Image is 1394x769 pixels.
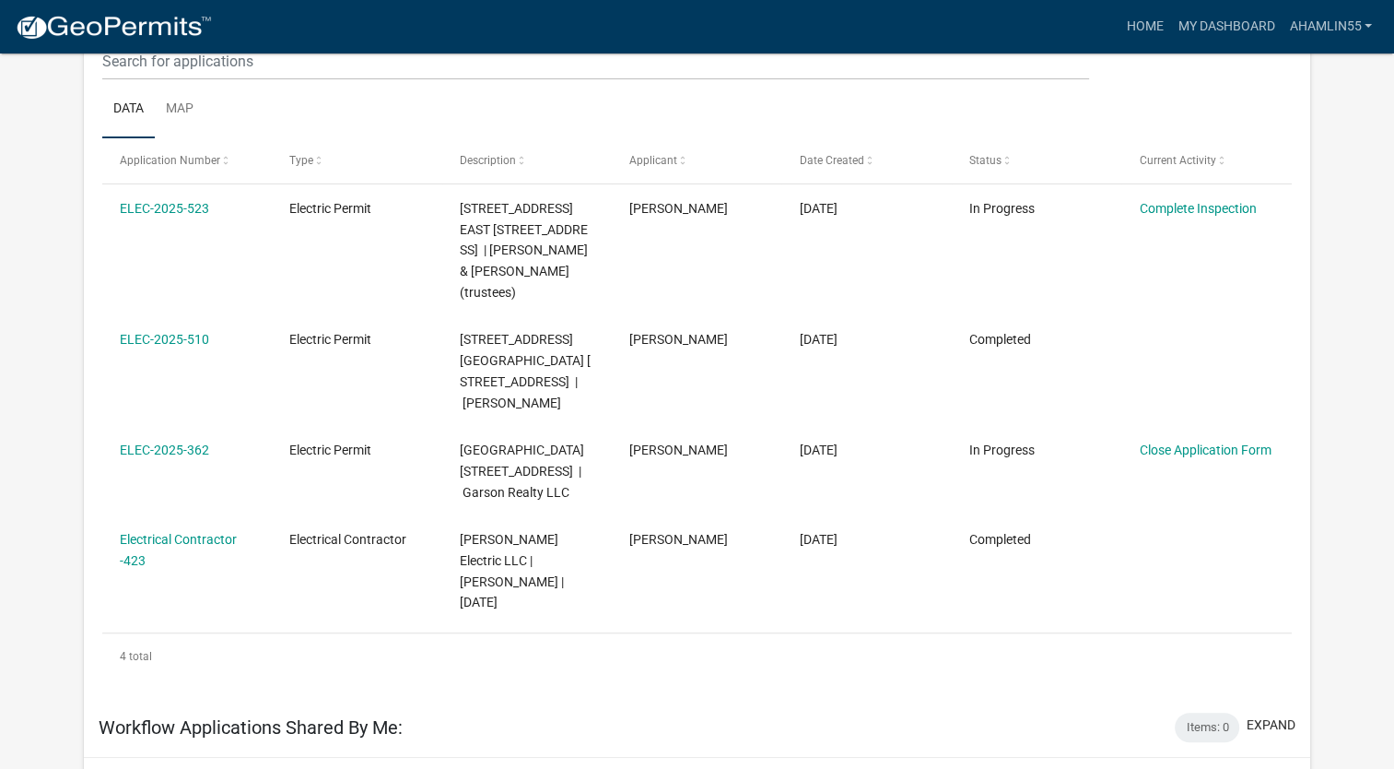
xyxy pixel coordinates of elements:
[800,154,864,167] span: Date Created
[969,443,1035,457] span: In Progress
[629,201,728,216] span: Austin Hamlin
[969,332,1031,347] span: Completed
[969,201,1035,216] span: In Progress
[612,138,781,183] datatable-header-cell: Applicant
[120,443,209,457] a: ELEC-2025-362
[1247,716,1295,735] button: expand
[460,201,588,300] span: 1413 NINTH STREET EAST 1413 E ninth Street | Sanders Michael & Donna (trustees)
[120,201,209,216] a: ELEC-2025-523
[1139,201,1256,216] a: Complete Inspection
[120,532,237,568] a: Electrical Contractor -423
[289,532,406,547] span: Electrical Contractor
[442,138,612,183] datatable-header-cell: Description
[289,154,313,167] span: Type
[629,443,728,457] span: Austin Hamlin
[800,443,838,457] span: 07/07/2025
[460,532,564,609] span: Hamlin Electric LLC | Austin Hamlin | 12/31/2025
[1170,9,1282,44] a: My Dashboard
[781,138,951,183] datatable-header-cell: Date Created
[1175,713,1239,742] div: Items: 0
[289,332,371,347] span: Electric Permit
[460,154,516,167] span: Description
[102,633,1293,680] div: 4 total
[969,154,1002,167] span: Status
[460,443,584,500] span: 923 ASSEMBLY ROAD 923 Assembly Road | Garson Realty LLC
[629,532,728,547] span: Austin Hamlin
[102,138,272,183] datatable-header-cell: Application Number
[1139,154,1215,167] span: Current Activity
[99,716,403,739] h5: Workflow Applications Shared By Me:
[289,443,371,457] span: Electric Permit
[952,138,1121,183] datatable-header-cell: Status
[120,332,209,347] a: ELEC-2025-510
[800,532,838,547] span: 07/06/2025
[1119,9,1170,44] a: Home
[460,332,591,409] span: 815 LARKSPUR DRIVE WEST 815 W Larkspur Drive | King Tia
[1121,138,1291,183] datatable-header-cell: Current Activity
[102,80,155,139] a: Data
[800,201,838,216] span: 10/03/2025
[1139,443,1271,457] a: Close Application Form
[800,332,838,347] span: 09/24/2025
[629,332,728,347] span: Austin Hamlin
[272,138,441,183] datatable-header-cell: Type
[155,80,205,139] a: Map
[102,42,1089,80] input: Search for applications
[629,154,677,167] span: Applicant
[120,154,220,167] span: Application Number
[1282,9,1379,44] a: Ahamlin55
[969,532,1031,547] span: Completed
[289,201,371,216] span: Electric Permit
